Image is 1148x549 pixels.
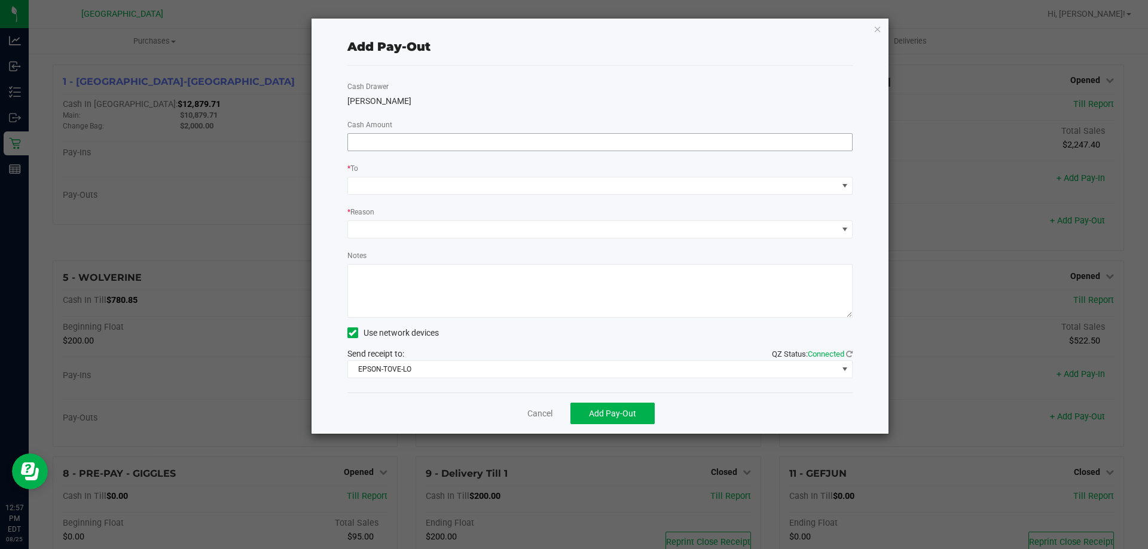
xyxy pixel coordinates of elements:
[772,349,853,358] span: QZ Status:
[347,81,389,92] label: Cash Drawer
[347,163,358,174] label: To
[12,453,48,489] iframe: Resource center
[347,327,439,339] label: Use network devices
[348,361,838,378] span: EPSON-TOVE-LO
[808,349,844,358] span: Connected
[347,95,853,108] div: [PERSON_NAME]
[570,403,655,424] button: Add Pay-Out
[347,38,430,56] div: Add Pay-Out
[347,121,392,129] span: Cash Amount
[347,349,404,358] span: Send receipt to:
[347,250,367,261] label: Notes
[589,409,636,418] span: Add Pay-Out
[527,407,552,420] a: Cancel
[347,207,374,217] label: Reason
